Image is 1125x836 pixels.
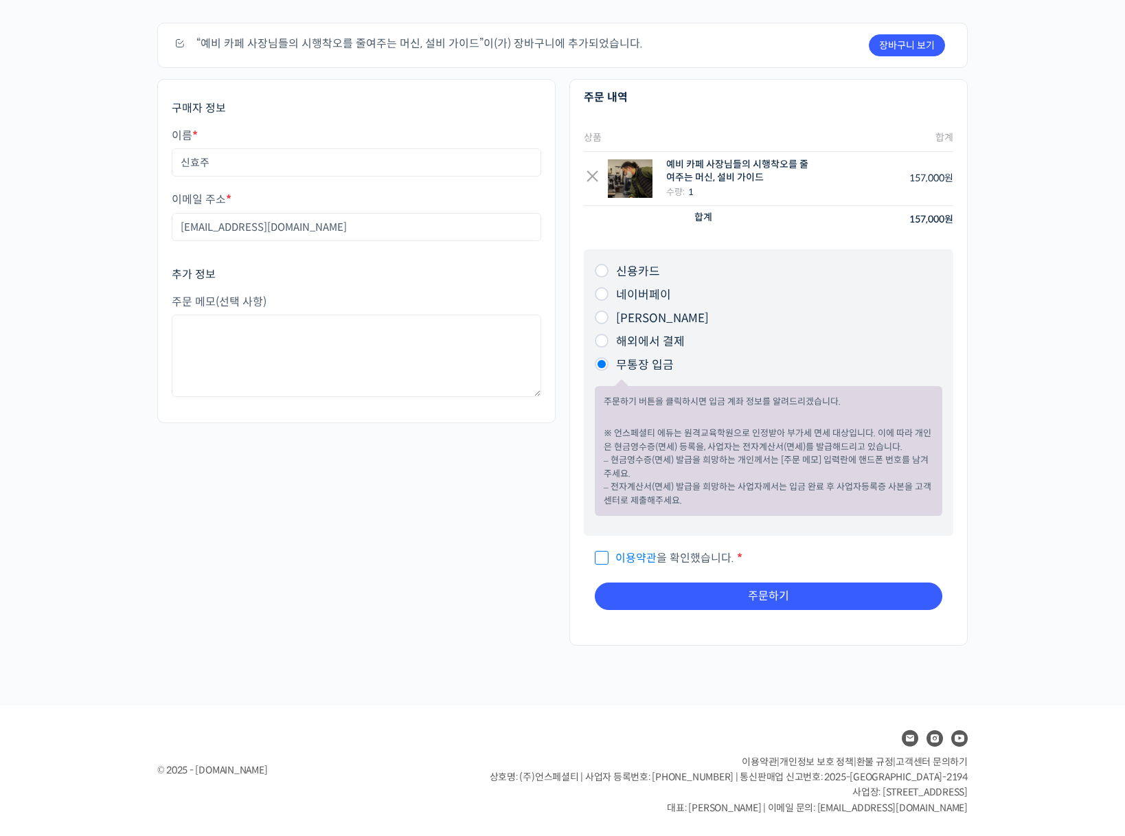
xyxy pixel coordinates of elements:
[666,185,816,199] div: 수량:
[490,754,968,816] p: | | | 상호명: (주)언스페셜티 | 사업자 등록번호: [PHONE_NUMBER] | 통신판매업 신고번호: 2025-[GEOGRAPHIC_DATA]-2194 사업장: [ST...
[172,267,541,282] h3: 추가 정보
[737,551,742,565] abbr: 필수
[944,172,953,184] span: 원
[780,756,854,768] a: 개인정보 보호 정책
[616,335,685,349] label: 해외에서 결제
[91,436,177,470] a: 대화
[4,436,91,470] a: 홈
[595,583,942,610] button: 주문하기
[824,124,953,152] th: 합계
[604,395,933,409] p: 주문하기 버튼을 클릭하시면 입금 계좌 정보를 알려드리겠습니다.
[584,170,601,187] a: Remove this item
[157,761,455,780] div: © 2025 - [DOMAIN_NAME]
[172,130,541,142] label: 이름
[742,756,777,768] a: 이용약관
[212,456,229,467] span: 설정
[216,295,266,309] span: (선택 사항)
[909,172,953,184] bdi: 157,000
[43,456,52,467] span: 홈
[616,264,660,279] label: 신용카드
[172,101,541,116] h3: 구매자 정보
[909,213,953,225] bdi: 157,000
[896,756,968,768] span: 고객센터 문의하기
[616,311,709,326] label: [PERSON_NAME]
[126,457,142,468] span: 대화
[688,186,694,198] strong: 1
[616,358,674,372] label: 무통장 입금
[616,288,671,302] label: 네이버페이
[172,213,541,241] input: username@domain.com
[226,192,231,207] abbr: 필수
[172,296,541,308] label: 주문 메모
[604,427,933,507] p: ※ 언스페셜티 에듀는 원격교육학원으로 인정받아 부가세 면세 대상입니다. 이에 따라 개인은 현금영수증(면세) 등록을, 사업자는 전자계산서(면세)를 발급해드리고 있습니다. – 현...
[192,128,198,143] abbr: 필수
[157,23,968,68] div: “예비 카페 사장님들의 시행착오를 줄여주는 머신, 설비 가이드”이(가) 장바구니에 추가되었습니다.
[172,194,541,206] label: 이메일 주소
[584,206,824,233] th: 합계
[615,551,657,565] a: 이용약관
[584,90,953,105] h3: 주문 내역
[869,34,945,56] a: 장바구니 보기
[177,436,264,470] a: 설정
[595,551,734,565] span: 을 확인했습니다.
[666,158,816,185] div: 예비 카페 사장님들의 시행착오를 줄여주는 머신, 설비 가이드
[944,213,953,225] span: 원
[584,124,824,152] th: 상품
[856,756,894,768] a: 환불 규정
